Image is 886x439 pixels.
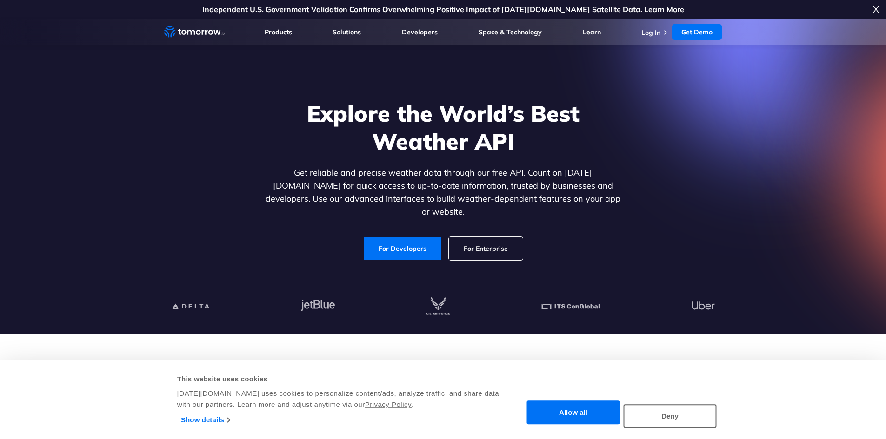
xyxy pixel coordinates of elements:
a: For Developers [364,237,441,260]
a: Space & Technology [479,28,542,36]
button: Deny [624,404,717,428]
a: Developers [402,28,438,36]
p: Get reliable and precise weather data through our free API. Count on [DATE][DOMAIN_NAME] for quic... [264,166,623,218]
a: Privacy Policy [365,400,412,408]
a: Products [265,28,292,36]
a: For Enterprise [449,237,523,260]
a: Log In [641,28,660,37]
a: Learn [583,28,601,36]
a: Get Demo [672,24,722,40]
a: Show details [181,413,230,427]
a: Solutions [333,28,361,36]
a: Independent U.S. Government Validation Confirms Overwhelming Positive Impact of [DATE][DOMAIN_NAM... [202,5,684,14]
button: Allow all [527,401,620,425]
div: This website uses cookies [177,373,500,385]
h1: Explore the World’s Best Weather API [264,99,623,155]
a: Home link [164,25,225,39]
div: [DATE][DOMAIN_NAME] uses cookies to personalize content/ads, analyze traffic, and share data with... [177,388,500,410]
